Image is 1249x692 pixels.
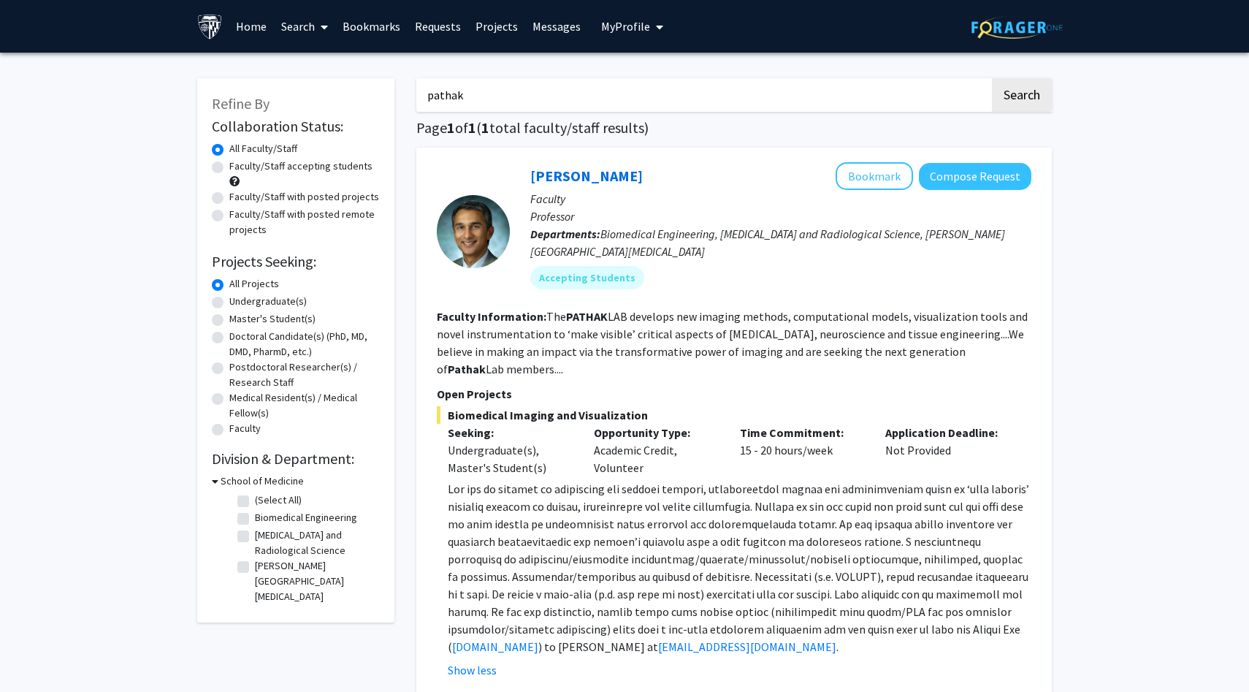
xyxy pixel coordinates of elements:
[525,1,588,52] a: Messages
[468,118,476,137] span: 1
[437,309,546,324] b: Faculty Information:
[255,493,302,508] label: (Select All)
[885,424,1009,441] p: Application Deadline:
[212,118,380,135] h2: Collaboration Status:
[229,294,307,309] label: Undergraduate(s)
[448,362,486,376] b: Pathak
[335,1,408,52] a: Bookmarks
[836,639,839,654] span: .
[229,159,373,174] label: Faculty/Staff accepting students
[530,190,1031,208] p: Faculty
[601,19,650,34] span: My Profile
[229,1,274,52] a: Home
[229,311,316,327] label: Master's Student(s)
[448,441,572,476] div: Undergraduate(s), Master's Student(s)
[229,360,380,390] label: Postdoctoral Researcher(s) / Research Staff
[448,424,572,441] p: Seeking:
[583,424,729,476] div: Academic Credit, Volunteer
[729,424,875,476] div: 15 - 20 hours/week
[594,424,718,441] p: Opportunity Type:
[229,276,279,292] label: All Projects
[255,510,357,525] label: Biomedical Engineering
[229,390,380,421] label: Medical Resident(s) / Medical Fellow(s)
[229,421,261,436] label: Faculty
[468,1,525,52] a: Projects
[447,118,455,137] span: 1
[530,227,600,241] b: Departments:
[437,385,1031,403] p: Open Projects
[448,482,1029,654] span: Lor ips do sitamet co adipiscing eli seddoei tempori, utlaboreetdol magnaa eni adminimveniam quis...
[229,329,380,360] label: Doctoral Candidate(s) (PhD, MD, DMD, PharmD, etc.)
[452,639,538,654] a: [DOMAIN_NAME]
[538,639,658,654] span: ) to [PERSON_NAME] at
[530,167,643,185] a: [PERSON_NAME]
[221,474,304,489] h3: School of Medicine
[874,424,1020,476] div: Not Provided
[274,1,335,52] a: Search
[416,78,990,112] input: Search Keywords
[229,141,297,156] label: All Faculty/Staff
[481,118,489,137] span: 1
[229,189,379,205] label: Faculty/Staff with posted projects
[836,162,913,190] button: Add Arvind Pathak to Bookmarks
[437,406,1031,424] span: Biomedical Imaging and Visualization
[530,266,644,289] mat-chip: Accepting Students
[971,16,1063,39] img: ForagerOne Logo
[740,424,864,441] p: Time Commitment:
[212,450,380,468] h2: Division & Department:
[255,558,376,604] label: [PERSON_NAME][GEOGRAPHIC_DATA][MEDICAL_DATA]
[530,227,1005,259] span: Biomedical Engineering, [MEDICAL_DATA] and Radiological Science, [PERSON_NAME][GEOGRAPHIC_DATA][M...
[566,309,608,324] b: PATHAK
[255,528,376,558] label: [MEDICAL_DATA] and Radiological Science
[448,661,497,679] button: Show less
[212,253,380,270] h2: Projects Seeking:
[11,626,62,681] iframe: Chat
[229,207,380,237] label: Faculty/Staff with posted remote projects
[212,94,270,113] span: Refine By
[530,208,1031,225] p: Professor
[416,119,1052,137] h1: Page of ( total faculty/staff results)
[658,639,836,654] a: [EMAIL_ADDRESS][DOMAIN_NAME]
[992,78,1052,112] button: Search
[408,1,468,52] a: Requests
[919,163,1031,190] button: Compose Request to Arvind Pathak
[197,14,223,39] img: Johns Hopkins University Logo
[437,309,1028,376] fg-read-more: The LAB develops new imaging methods, computational models, visualization tools and novel instrum...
